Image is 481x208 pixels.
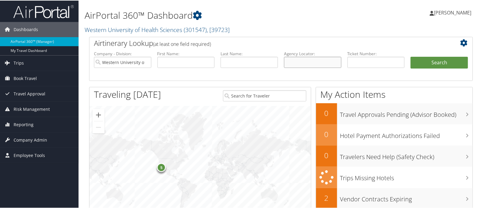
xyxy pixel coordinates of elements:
[434,9,471,15] span: [PERSON_NAME]
[14,101,50,116] span: Risk Management
[94,88,161,100] h1: Traveling [DATE]
[14,21,38,37] span: Dashboards
[13,4,74,18] img: airportal-logo.png
[14,117,34,132] span: Reporting
[14,70,37,85] span: Book Travel
[85,8,347,21] h1: AirPortal 360™ Dashboard
[316,124,473,145] a: 0Hotel Payment Authorizations Failed
[284,50,341,56] label: Agency Locator:
[94,50,151,56] label: Company - Division:
[340,149,473,161] h3: Travelers Need Help (Safety Check)
[411,56,468,68] button: Search
[157,50,215,56] label: First Name:
[223,90,306,101] input: Search for Traveler
[340,191,473,203] h3: Vendor Contracts Expiring
[184,25,207,33] span: ( 301547 )
[316,166,473,187] a: Trips Missing Hotels
[207,25,230,33] span: , [ 39723 ]
[14,86,45,101] span: Travel Approval
[316,129,337,139] h2: 0
[340,170,473,182] h3: Trips Missing Hotels
[85,25,230,33] a: Western University of Health Sciences
[92,108,105,120] button: Zoom in
[340,128,473,139] h3: Hotel Payment Authorizations Failed
[316,107,337,118] h2: 0
[340,107,473,118] h3: Travel Approvals Pending (Advisor Booked)
[316,150,337,160] h2: 0
[430,3,477,21] a: [PERSON_NAME]
[316,103,473,124] a: 0Travel Approvals Pending (Advisor Booked)
[14,147,45,162] span: Employee Tools
[316,88,473,100] h1: My Action Items
[14,132,47,147] span: Company Admin
[153,40,211,47] span: (at least one field required)
[92,121,105,133] button: Zoom out
[221,50,278,56] label: Last Name:
[316,192,337,203] h2: 2
[347,50,405,56] label: Ticket Number:
[157,162,166,171] div: 5
[14,55,24,70] span: Trips
[94,37,436,48] h2: Airtinerary Lookup
[316,145,473,166] a: 0Travelers Need Help (Safety Check)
